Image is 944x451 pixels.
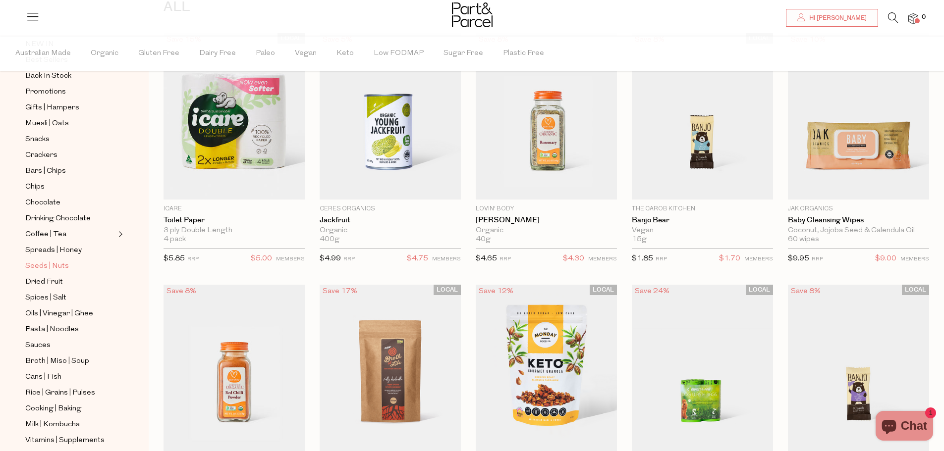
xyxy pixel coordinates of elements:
[320,285,360,298] div: Save 17%
[632,33,773,200] img: Banjo Bear
[25,118,69,130] span: Muesli | Oats
[25,70,71,82] span: Back In Stock
[320,216,461,225] a: Jackfruit
[25,260,115,272] a: Seeds | Nuts
[452,2,493,27] img: Part&Parcel
[91,36,118,71] span: Organic
[25,403,81,415] span: Cooking | Baking
[590,285,617,295] span: LOCAL
[476,285,516,298] div: Save 12%
[320,285,461,451] img: Beef Bone Broth
[807,14,867,22] span: Hi [PERSON_NAME]
[588,256,617,262] small: MEMBERS
[25,213,91,225] span: Drinking Chocolate
[164,226,305,235] div: 3 ply Double Length
[632,235,647,244] span: 15g
[25,292,66,304] span: Spices | Salt
[374,36,424,71] span: Low FODMAP
[788,255,809,262] span: $9.95
[295,36,317,71] span: Vegan
[187,256,199,262] small: RRP
[25,371,115,383] a: Cans | Fish
[788,216,929,225] a: Baby Cleansing Wipes
[15,36,71,71] span: Australian Made
[25,133,115,146] a: Snacks
[343,256,355,262] small: RRP
[25,134,50,146] span: Snacks
[25,340,51,351] span: Sauces
[25,355,89,367] span: Broth | Miso | Soup
[256,36,275,71] span: Paleo
[164,204,305,213] p: icare
[25,371,61,383] span: Cans | Fish
[251,252,272,265] span: $5.00
[788,33,929,200] img: Baby Cleansing Wipes
[444,36,483,71] span: Sugar Free
[476,226,617,235] div: Organic
[25,197,60,209] span: Chocolate
[25,228,115,241] a: Coffee | Tea
[632,285,773,451] img: Dog Waste Bags
[632,226,773,235] div: Vegan
[25,70,115,82] a: Back In Stock
[788,226,929,235] div: Coconut, Jojoba Seed & Calendula Oil
[25,324,79,336] span: Pasta | Noodles
[875,252,896,265] span: $9.00
[25,212,115,225] a: Drinking Chocolate
[788,285,929,451] img: Banjo Bear
[164,33,305,200] img: Toilet Paper
[25,323,115,336] a: Pasta | Noodles
[744,256,773,262] small: MEMBERS
[719,252,740,265] span: $1.70
[788,204,929,213] p: Jak Organics
[320,204,461,213] p: Ceres Organics
[407,252,428,265] span: $4.75
[164,216,305,225] a: Toilet Paper
[25,245,82,256] span: Spreads | Honey
[25,355,115,367] a: Broth | Miso | Soup
[336,36,354,71] span: Keto
[25,308,93,320] span: Oils | Vinegar | Ghee
[320,255,341,262] span: $4.99
[500,256,511,262] small: RRP
[632,204,773,213] p: The Carob Kitchen
[320,226,461,235] div: Organic
[476,255,497,262] span: $4.65
[25,165,115,177] a: Bars | Chips
[25,387,95,399] span: Rice | Grains | Pulses
[164,235,186,244] span: 4 pack
[25,181,115,193] a: Chips
[746,285,773,295] span: LOCAL
[900,256,929,262] small: MEMBERS
[25,165,66,177] span: Bars | Chips
[476,204,617,213] p: Lovin' Body
[25,86,115,98] a: Promotions
[656,256,667,262] small: RRP
[116,228,123,240] button: Expand/Collapse Coffee | Tea
[25,197,115,209] a: Chocolate
[164,285,305,451] img: Red Chilli Powder
[320,33,461,200] img: Jackfruit
[908,13,918,24] a: 0
[25,149,115,161] a: Crackers
[434,285,461,295] span: LOCAL
[476,235,491,244] span: 40g
[199,36,236,71] span: Dairy Free
[25,260,69,272] span: Seeds | Nuts
[503,36,544,71] span: Plastic Free
[632,285,672,298] div: Save 24%
[25,101,115,114] a: Gifts | Hampers
[563,252,584,265] span: $4.30
[276,256,305,262] small: MEMBERS
[164,255,185,262] span: $5.85
[25,229,66,241] span: Coffee | Tea
[25,307,115,320] a: Oils | Vinegar | Ghee
[902,285,929,295] span: LOCAL
[25,150,57,161] span: Crackers
[25,418,115,431] a: Milk | Kombucha
[632,216,773,225] a: Banjo Bear
[320,235,339,244] span: 400g
[25,86,66,98] span: Promotions
[476,285,617,451] img: Keto Gourmet Granola
[632,255,653,262] span: $1.85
